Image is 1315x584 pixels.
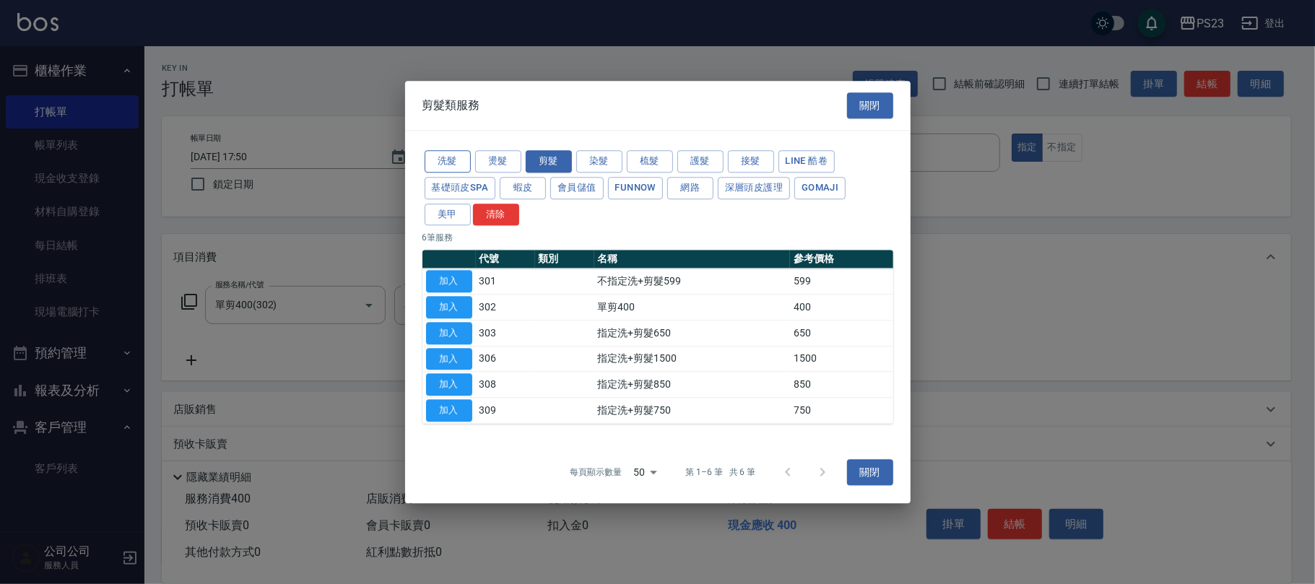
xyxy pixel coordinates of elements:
[425,177,496,199] button: 基礎頭皮SPA
[794,177,846,199] button: Gomaji
[476,346,535,372] td: 306
[847,92,893,119] button: 關閉
[576,150,622,173] button: 染髮
[608,177,663,199] button: FUNNOW
[526,150,572,173] button: 剪髮
[594,269,791,295] td: 不指定洗+剪髮599
[426,374,472,396] button: 加入
[778,150,836,173] button: LINE 酷卷
[594,372,791,398] td: 指定洗+剪髮850
[628,453,662,492] div: 50
[426,348,472,370] button: 加入
[426,322,472,344] button: 加入
[790,372,893,398] td: 850
[847,459,893,486] button: 關閉
[426,399,472,422] button: 加入
[476,398,535,424] td: 309
[476,295,535,321] td: 302
[790,250,893,269] th: 參考價格
[594,250,791,269] th: 名稱
[500,177,546,199] button: 蝦皮
[667,177,713,199] button: 網路
[594,321,791,347] td: 指定洗+剪髮650
[425,150,471,173] button: 洗髮
[790,346,893,372] td: 1500
[475,150,521,173] button: 燙髮
[790,398,893,424] td: 750
[476,372,535,398] td: 308
[473,204,519,226] button: 清除
[594,398,791,424] td: 指定洗+剪髮750
[535,250,594,269] th: 類別
[685,466,755,479] p: 第 1–6 筆 共 6 筆
[718,177,790,199] button: 深層頭皮護理
[476,250,535,269] th: 代號
[550,177,604,199] button: 會員儲值
[790,269,893,295] td: 599
[422,232,893,245] p: 6 筆服務
[728,150,774,173] button: 接髮
[425,204,471,226] button: 美甲
[476,269,535,295] td: 301
[422,98,480,113] span: 剪髮類服務
[594,295,791,321] td: 單剪400
[677,150,724,173] button: 護髮
[570,466,622,479] p: 每頁顯示數量
[426,271,472,293] button: 加入
[790,321,893,347] td: 650
[476,321,535,347] td: 303
[426,296,472,318] button: 加入
[790,295,893,321] td: 400
[594,346,791,372] td: 指定洗+剪髮1500
[627,150,673,173] button: 梳髮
